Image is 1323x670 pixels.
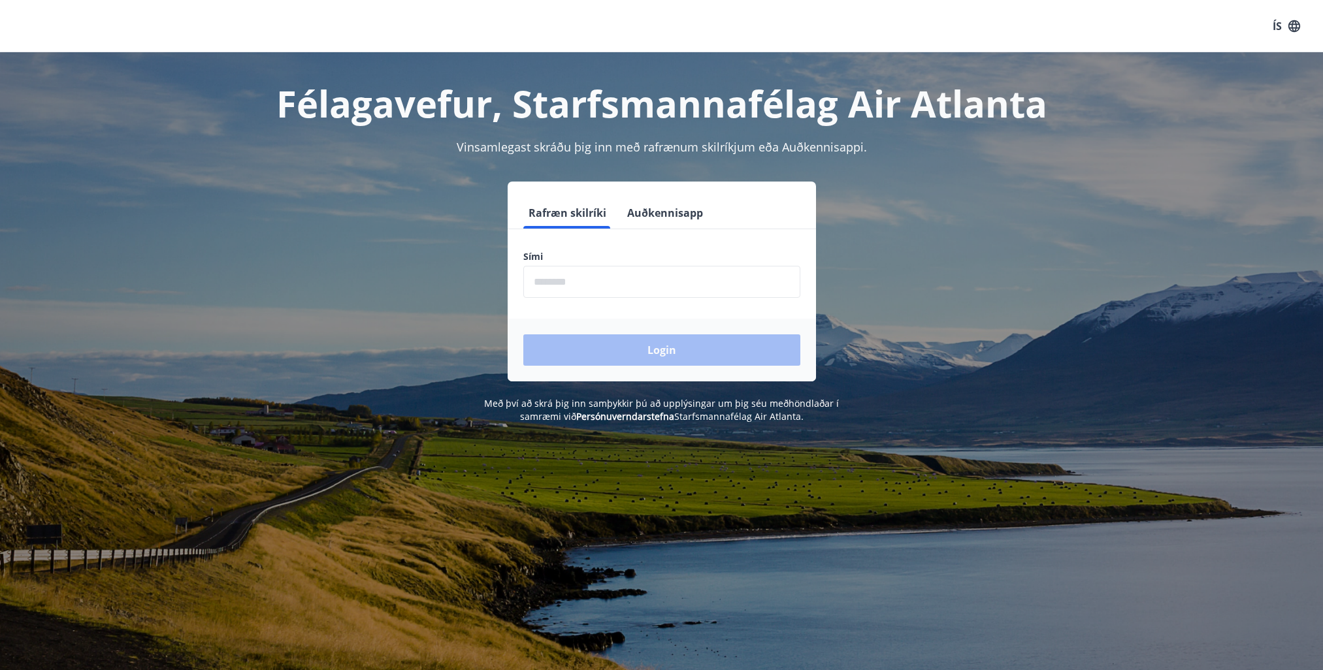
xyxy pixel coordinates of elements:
[523,197,612,229] button: Rafræn skilríki
[207,78,1117,128] h1: Félagavefur, Starfsmannafélag Air Atlanta
[457,139,867,155] span: Vinsamlegast skráðu þig inn með rafrænum skilríkjum eða Auðkennisappi.
[576,410,674,423] a: Persónuverndarstefna
[1266,14,1307,38] button: ÍS
[523,250,800,263] label: Sími
[484,397,839,423] span: Með því að skrá þig inn samþykkir þú að upplýsingar um þig séu meðhöndlaðar í samræmi við Starfsm...
[622,197,708,229] button: Auðkennisapp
